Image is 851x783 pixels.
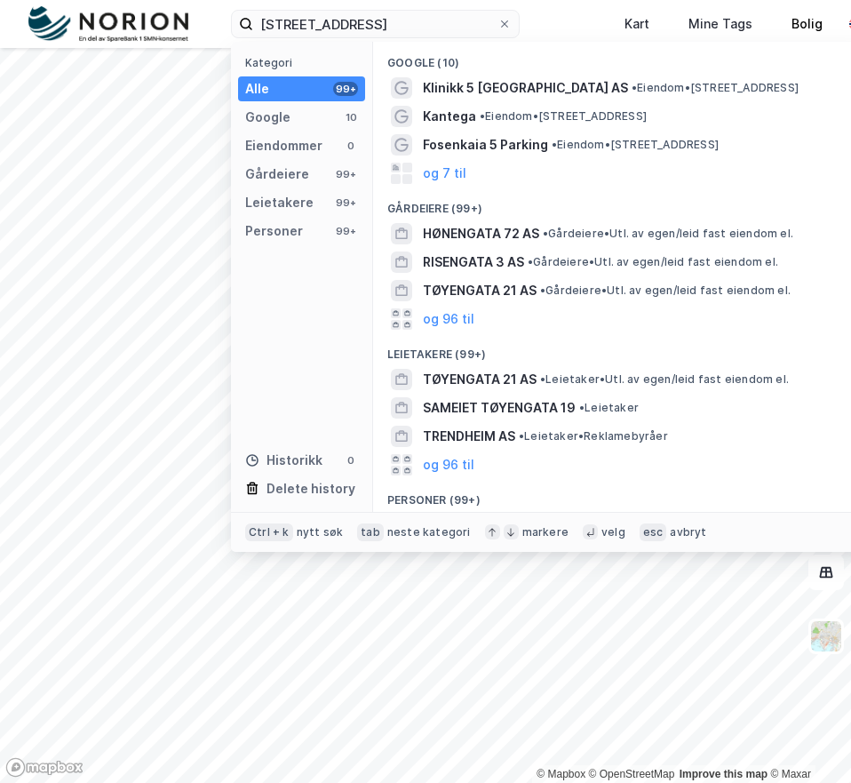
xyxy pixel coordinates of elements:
div: esc [640,523,667,541]
div: Eiendommer [245,135,322,156]
iframe: Chat Widget [762,698,851,783]
span: Klinikk 5 [GEOGRAPHIC_DATA] AS [423,77,628,99]
span: Leietaker • Utl. av egen/leid fast eiendom el. [540,372,789,387]
span: TØYENGATA 21 AS [423,369,537,390]
div: 0 [344,139,358,153]
span: Gårdeiere • Utl. av egen/leid fast eiendom el. [528,255,778,269]
div: Kategori [245,56,365,69]
span: • [543,227,548,240]
span: • [632,81,637,94]
div: Historikk [245,450,322,471]
div: Mine Tags [688,13,752,35]
span: TRENDHEIM AS [423,426,515,447]
div: neste kategori [387,525,471,539]
span: • [528,255,533,268]
span: Kantega [423,106,476,127]
span: Leietaker • Reklamebyråer [519,429,668,443]
span: Leietaker [579,401,639,415]
a: Mapbox [537,768,585,780]
a: Improve this map [680,768,767,780]
div: Kart [624,13,649,35]
span: • [540,372,545,386]
div: Google [245,107,290,128]
span: • [480,109,485,123]
div: velg [601,525,625,539]
span: Eiendom • [STREET_ADDRESS] [552,138,719,152]
div: markere [522,525,569,539]
div: 99+ [333,82,358,96]
span: • [519,429,524,443]
span: Eiendom • [STREET_ADDRESS] [632,81,799,95]
div: Gårdeiere [245,164,309,185]
div: Delete history [266,478,355,499]
div: Alle [245,78,269,100]
div: 99+ [333,196,358,210]
input: Søk på adresse, matrikkel, gårdeiere, leietakere eller personer [253,11,497,37]
div: 10 [344,110,358,124]
img: norion-logo.80e7a08dc31c2e691866.png [28,6,188,43]
span: • [552,138,557,151]
div: 99+ [333,224,358,238]
span: TØYENGATA 21 AS [423,280,537,301]
span: • [540,284,545,297]
span: • [579,401,585,414]
div: Personer [245,220,303,242]
span: Eiendom • [STREET_ADDRESS] [480,109,647,124]
span: RISENGATA 3 AS [423,252,524,273]
span: Gårdeiere • Utl. av egen/leid fast eiendom el. [543,227,793,241]
div: Leietakere [245,192,314,213]
div: Kontrollprogram for chat [762,698,851,783]
a: Mapbox homepage [5,757,84,778]
button: og 96 til [423,308,474,330]
span: SAMEIET TØYENGATA 19 [423,397,576,419]
a: OpenStreetMap [589,768,675,780]
span: HØNENGATA 72 AS [423,223,539,244]
button: og 96 til [423,454,474,475]
div: avbryt [670,525,706,539]
div: Bolig [791,13,823,35]
img: Z [809,619,843,653]
button: og 7 til [423,163,466,184]
div: nytt søk [297,525,344,539]
div: tab [357,523,384,541]
div: 0 [344,453,358,467]
div: Ctrl + k [245,523,293,541]
span: Gårdeiere • Utl. av egen/leid fast eiendom el. [540,284,791,298]
div: 99+ [333,167,358,181]
span: Fosenkaia 5 Parking [423,134,548,156]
